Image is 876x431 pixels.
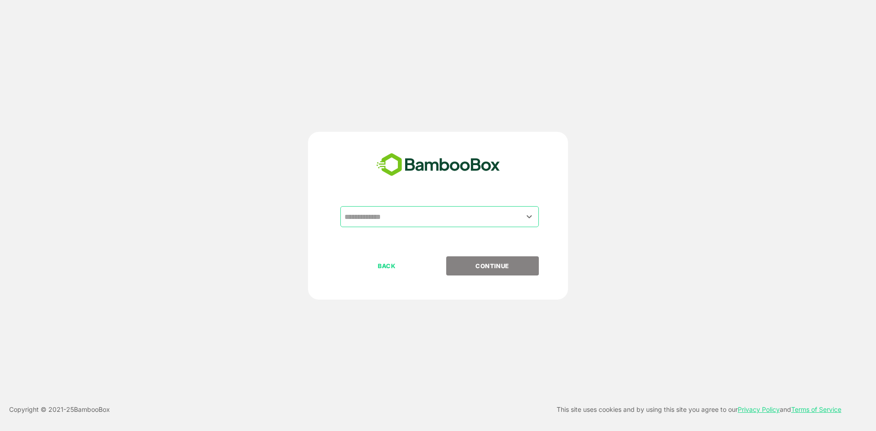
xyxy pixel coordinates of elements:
img: bamboobox [371,150,505,180]
button: CONTINUE [446,256,539,275]
p: This site uses cookies and by using this site you agree to our and [557,404,841,415]
p: Copyright © 2021- 25 BambooBox [9,404,110,415]
a: Terms of Service [791,405,841,413]
button: BACK [340,256,433,275]
a: Privacy Policy [738,405,780,413]
p: CONTINUE [447,261,538,271]
button: Open [523,210,536,223]
p: BACK [341,261,433,271]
